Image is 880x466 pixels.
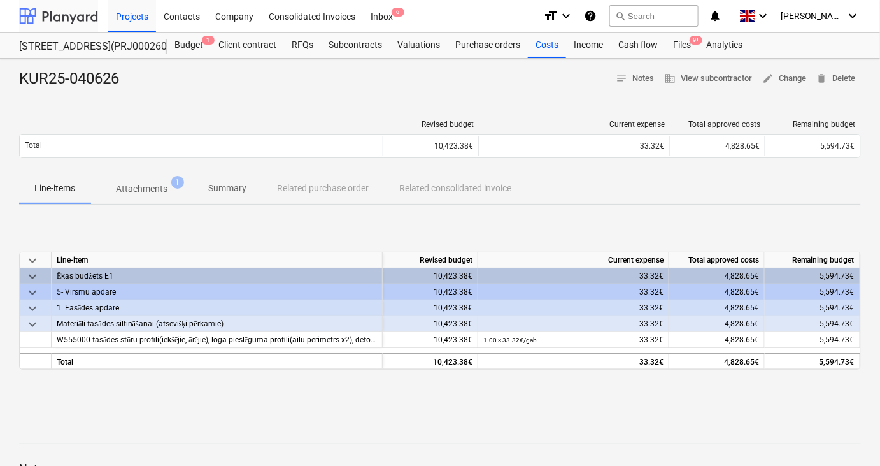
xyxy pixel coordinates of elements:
[816,71,856,86] span: Delete
[388,120,474,129] div: Revised budget
[52,353,383,369] div: Total
[558,8,574,24] i: keyboard_arrow_down
[669,136,765,156] div: 4,828.65€
[699,33,750,58] a: Analytics
[57,300,377,316] div: 1. Fasādes apdare
[669,268,765,284] div: 4,828.65€
[765,353,860,369] div: 5,594.73€
[383,332,478,348] div: 10,423.38€
[483,332,664,348] div: 33.32€
[448,33,528,58] a: Purchase orders
[390,33,448,58] a: Valuations
[690,36,702,45] span: 9+
[57,335,420,344] span: W555000 fasādes stūru profili(iekšējie, ārējie), loga pieslēguma profili(ailu perimetrs x2), defo...
[392,8,404,17] span: 6
[34,182,75,195] p: Line-items
[25,269,40,284] span: keyboard_arrow_down
[284,33,321,58] a: RFQs
[669,316,765,332] div: 4,828.65€
[659,69,757,89] button: View subcontractor
[25,253,40,268] span: keyboard_arrow_down
[25,301,40,316] span: keyboard_arrow_down
[669,353,765,369] div: 4,828.65€
[483,284,664,300] div: 33.32€
[566,33,611,58] a: Income
[665,33,699,58] div: Files
[669,252,765,268] div: Total approved costs
[709,8,721,24] i: notifications
[483,300,664,316] div: 33.32€
[52,252,383,268] div: Line-item
[664,73,676,84] span: business
[202,36,215,45] span: 1
[478,252,669,268] div: Current expense
[383,136,478,156] div: 10,423.38€
[57,316,377,331] div: Materiāli fasādes siltināšanai (atsevišķi pērkamie)
[528,33,566,58] a: Costs
[665,33,699,58] a: Files9+
[615,11,625,21] span: search
[211,33,284,58] a: Client contract
[664,71,752,86] span: View subcontractor
[483,316,664,332] div: 33.32€
[383,300,478,316] div: 10,423.38€
[781,11,844,21] span: [PERSON_NAME]
[57,284,377,300] div: 5- Virsmu apdare
[846,8,861,24] i: keyboard_arrow_down
[616,71,654,86] span: Notes
[765,252,860,268] div: Remaining budget
[609,5,699,27] button: Search
[725,335,759,344] span: 4,828.65€
[755,8,770,24] i: keyboard_arrow_down
[167,33,211,58] a: Budget1
[816,73,828,84] span: delete
[483,268,664,284] div: 33.32€
[383,316,478,332] div: 10,423.38€
[543,8,558,24] i: format_size
[116,182,167,196] p: Attachments
[19,40,152,54] div: [STREET_ADDRESS](PRJ0002600) 2601946
[25,140,42,151] p: Total
[484,120,665,129] div: Current expense
[765,268,860,284] div: 5,594.73€
[675,120,760,129] div: Total approved costs
[483,337,537,344] small: 1.00 × 33.32€ / gab
[208,182,246,195] p: Summary
[383,284,478,300] div: 10,423.38€
[171,176,184,189] span: 1
[820,335,855,344] span: 5,594.73€
[25,317,40,332] span: keyboard_arrow_down
[484,142,664,150] div: 33.32€
[611,33,665,58] a: Cash flow
[821,142,855,150] span: 5,594.73€
[765,316,860,332] div: 5,594.73€
[321,33,390,58] a: Subcontracts
[167,33,211,58] div: Budget
[383,268,478,284] div: 10,423.38€
[383,252,478,268] div: Revised budget
[25,285,40,300] span: keyboard_arrow_down
[811,69,861,89] button: Delete
[765,284,860,300] div: 5,594.73€
[762,71,806,86] span: Change
[611,69,659,89] button: Notes
[483,354,664,370] div: 33.32€
[669,300,765,316] div: 4,828.65€
[762,73,774,84] span: edit
[383,353,478,369] div: 10,423.38€
[757,69,811,89] button: Change
[616,73,627,84] span: notes
[816,405,880,466] iframe: Chat Widget
[770,120,856,129] div: Remaining budget
[19,69,129,89] div: KUR25-040626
